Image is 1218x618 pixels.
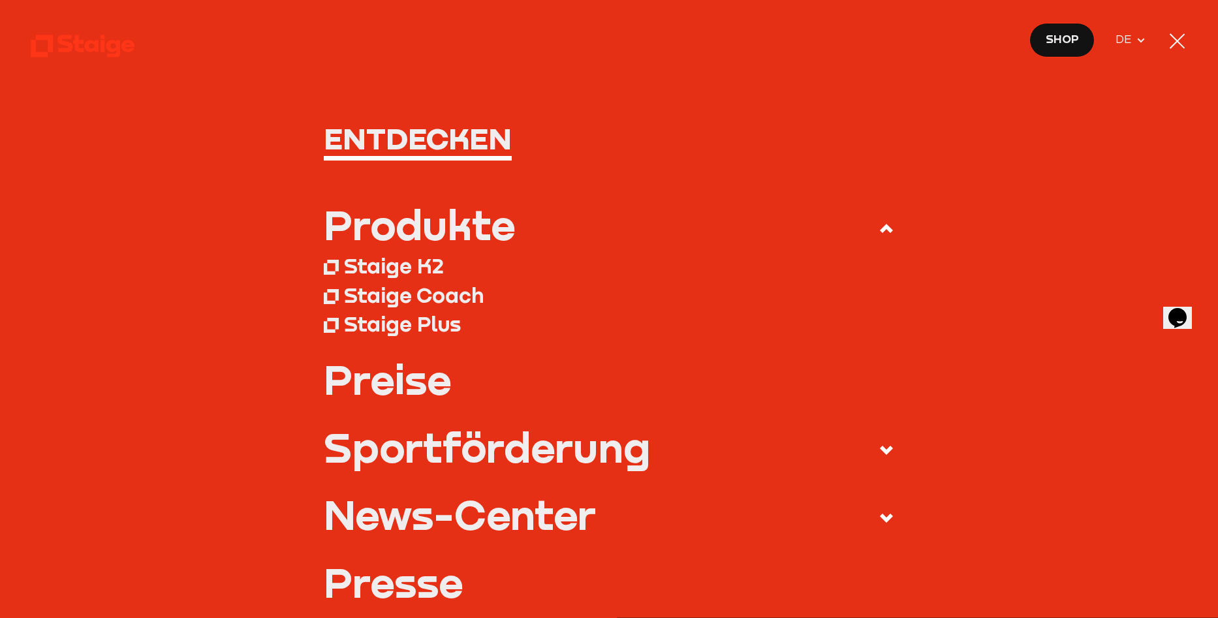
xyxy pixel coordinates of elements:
[324,494,596,535] div: News-Center
[344,283,484,308] div: Staige Coach
[324,309,894,338] a: Staige Plus
[1046,30,1079,48] span: Shop
[344,311,461,337] div: Staige Plus
[1116,31,1136,48] span: DE
[324,204,515,245] div: Produkte
[324,359,894,400] a: Preise
[344,253,444,279] div: Staige K2
[1163,290,1205,329] iframe: chat widget
[324,562,894,603] a: Presse
[324,281,894,309] a: Staige Coach
[1029,23,1095,57] a: Shop
[324,252,894,281] a: Staige K2
[324,427,650,468] div: Sportförderung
